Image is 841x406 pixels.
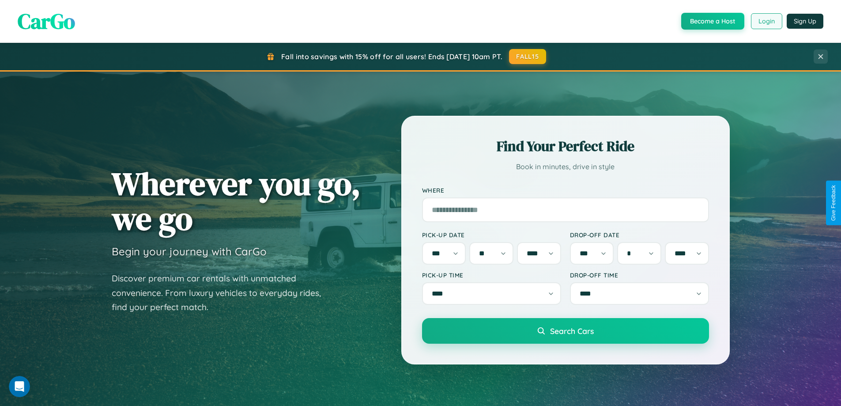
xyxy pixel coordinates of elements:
h1: Wherever you go, we go [112,166,361,236]
button: Sign Up [787,14,823,29]
label: Drop-off Time [570,271,709,279]
p: Book in minutes, drive in style [422,160,709,173]
span: Fall into savings with 15% off for all users! Ends [DATE] 10am PT. [281,52,502,61]
span: CarGo [18,7,75,36]
h2: Find Your Perfect Ride [422,137,709,156]
span: Search Cars [550,326,594,336]
label: Pick-up Time [422,271,561,279]
label: Drop-off Date [570,231,709,239]
h3: Begin your journey with CarGo [112,245,267,258]
label: Where [422,186,709,194]
button: Search Cars [422,318,709,344]
div: Give Feedback [830,185,837,221]
button: Become a Host [681,13,744,30]
button: FALL15 [509,49,546,64]
p: Discover premium car rentals with unmatched convenience. From luxury vehicles to everyday rides, ... [112,271,332,315]
label: Pick-up Date [422,231,561,239]
button: Login [751,13,782,29]
iframe: Intercom live chat [9,376,30,397]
